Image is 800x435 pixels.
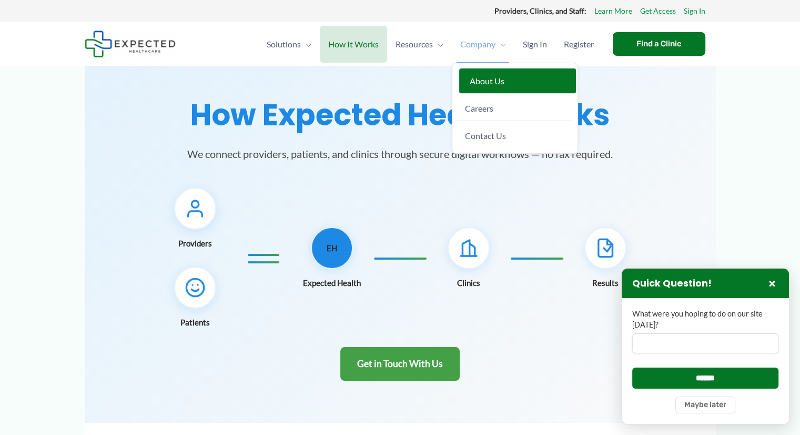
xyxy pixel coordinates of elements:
[514,26,555,63] a: Sign In
[303,275,361,290] span: Expected Health
[494,6,586,15] strong: Providers, Clinics, and Staff:
[258,26,320,63] a: SolutionsMenu Toggle
[640,4,676,18] a: Get Access
[594,4,632,18] a: Learn More
[457,123,573,148] a: Contact Us
[178,236,212,251] span: Providers
[267,26,301,63] span: Solutions
[523,26,547,63] span: Sign In
[258,26,602,63] nav: Primary Site Navigation
[320,26,387,63] a: How It Works
[460,26,495,63] span: Company
[340,347,460,381] a: Get in Touch With Us
[327,241,337,255] span: EH
[328,26,379,63] span: How It Works
[632,278,712,290] h3: Quick Question!
[564,26,594,63] span: Register
[85,31,176,57] img: Expected Healthcare Logo - side, dark font, small
[433,26,443,63] span: Menu Toggle
[613,32,705,56] a: Find a Clinic
[396,26,433,63] span: Resources
[495,26,506,63] span: Menu Toggle
[164,145,637,162] p: We connect providers, patients, and clinics through secure digital workflows — no fax required.
[465,103,493,113] span: Careers
[675,397,735,413] button: Maybe later
[180,315,210,330] span: Patients
[457,275,480,290] span: Clinics
[459,68,576,94] a: About Us
[301,26,311,63] span: Menu Toggle
[766,277,778,290] button: Close
[684,4,705,18] a: Sign In
[632,309,778,330] label: What were you hoping to do on our site [DATE]?
[387,26,452,63] a: ResourcesMenu Toggle
[555,26,602,63] a: Register
[457,96,573,121] a: Careers
[465,131,506,141] span: Contact Us
[97,97,703,133] h1: How Expected Health Works
[592,275,619,290] span: Results
[452,26,514,63] a: CompanyMenu Toggle
[470,76,504,86] span: About Us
